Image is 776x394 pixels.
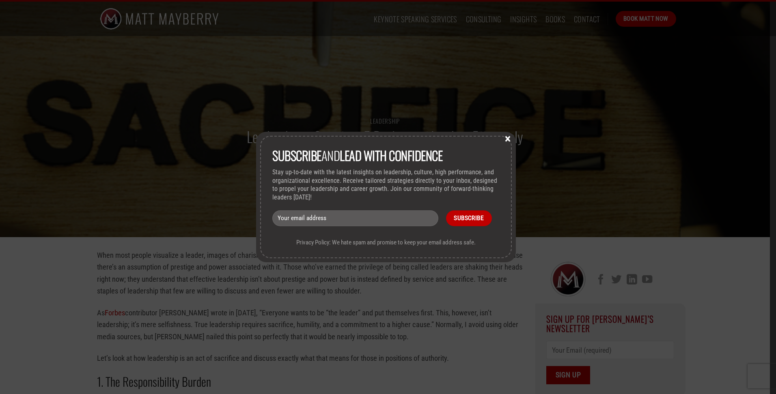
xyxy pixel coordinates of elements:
input: Your email address [272,210,438,226]
span: and [272,146,442,165]
strong: Subscribe [272,146,321,165]
button: Close [502,135,514,142]
strong: lead with Confidence [340,146,442,165]
p: Privacy Policy: We hate spam and promise to keep your email address safe. [272,239,500,246]
p: Stay up-to-date with the latest insights on leadership, culture, high performance, and organizati... [272,168,500,202]
input: Subscribe [446,210,492,226]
